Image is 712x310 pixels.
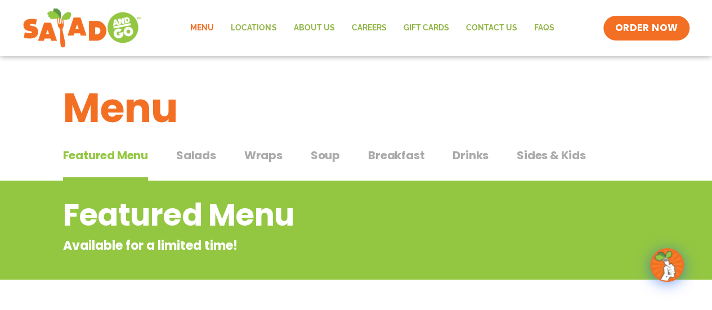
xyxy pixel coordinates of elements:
span: Soup [311,147,340,164]
img: new-SAG-logo-768×292 [23,6,141,51]
span: Salads [176,147,216,164]
a: FAQs [525,15,562,41]
p: Available for a limited time! [63,236,559,255]
span: Wraps [244,147,283,164]
span: Breakfast [368,147,424,164]
a: About Us [285,15,343,41]
img: wpChatIcon [651,249,683,281]
nav: Menu [182,15,562,41]
a: Contact Us [457,15,525,41]
span: Drinks [453,147,489,164]
a: GIFT CARDS [395,15,457,41]
span: Featured Menu [63,147,148,164]
div: Tabbed content [63,143,650,181]
span: Sides & Kids [517,147,586,164]
a: ORDER NOW [603,16,689,41]
a: Locations [222,15,285,41]
a: Menu [182,15,222,41]
a: Careers [343,15,395,41]
span: ORDER NOW [615,21,678,35]
h2: Featured Menu [63,192,559,238]
h1: Menu [63,78,650,138]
